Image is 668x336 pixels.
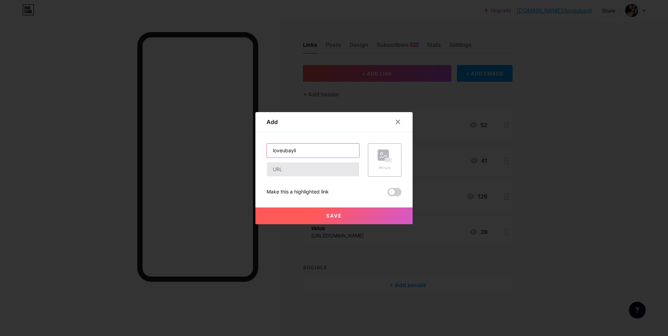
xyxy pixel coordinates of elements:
[267,188,329,196] div: Make this a highlighted link
[378,165,392,170] div: Picture
[267,118,278,126] div: Add
[267,162,359,176] input: URL
[255,207,413,224] button: Save
[267,144,359,158] input: Title
[326,213,342,219] span: Save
